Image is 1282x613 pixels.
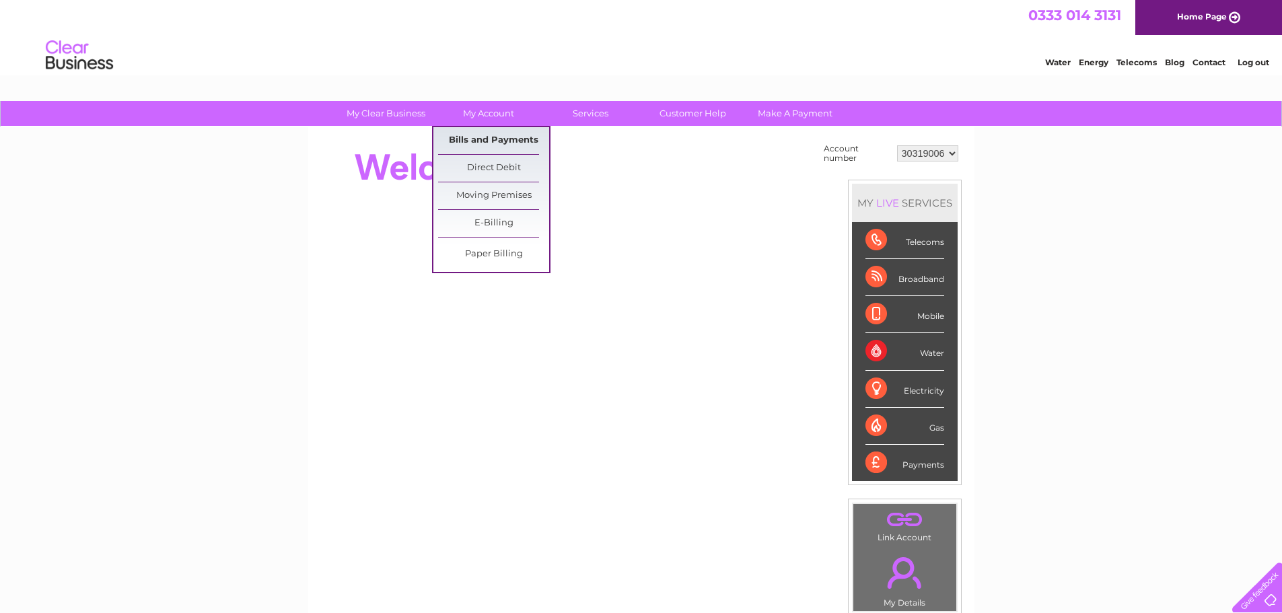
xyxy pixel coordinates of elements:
a: Direct Debit [438,155,549,182]
div: Telecoms [865,222,944,259]
div: LIVE [874,196,902,209]
a: Log out [1238,57,1269,67]
div: Gas [865,408,944,445]
a: E-Billing [438,210,549,237]
a: 0333 014 3131 [1028,7,1121,24]
a: Telecoms [1116,57,1157,67]
a: Paper Billing [438,241,549,268]
a: Services [535,101,646,126]
div: Electricity [865,371,944,408]
a: Make A Payment [740,101,851,126]
div: Broadband [865,259,944,296]
img: logo.png [45,35,114,76]
a: Blog [1165,57,1184,67]
div: Clear Business is a trading name of Verastar Limited (registered in [GEOGRAPHIC_DATA] No. 3667643... [324,7,960,65]
a: . [857,507,953,531]
div: Water [865,333,944,370]
a: My Clear Business [330,101,441,126]
a: Bills and Payments [438,127,549,154]
td: Link Account [853,503,957,546]
td: Account number [820,141,894,166]
a: Contact [1192,57,1225,67]
a: Customer Help [637,101,748,126]
a: My Account [433,101,544,126]
a: Moving Premises [438,182,549,209]
a: Water [1045,57,1071,67]
td: My Details [853,546,957,612]
div: MY SERVICES [852,184,958,222]
div: Mobile [865,296,944,333]
a: . [857,549,953,596]
a: Energy [1079,57,1108,67]
div: Payments [865,445,944,481]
